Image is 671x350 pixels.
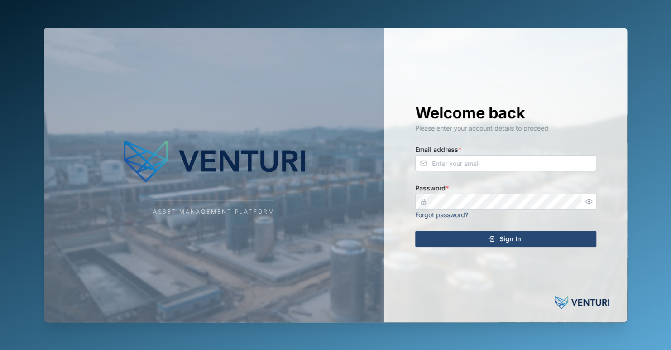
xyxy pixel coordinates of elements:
a: Forgot password? [415,211,468,219]
span: Sign In [499,231,521,247]
button: Sign In [415,231,596,247]
input: Enter your email [415,155,596,171]
label: Password [415,183,449,193]
label: Email address [415,145,461,155]
h1: Welcome back [415,103,596,123]
div: Please enter your account details to proceed [415,123,596,133]
img: Company Logo [124,134,305,188]
div: Asset Management Platform [153,208,275,216]
img: Powered by: Venturi [555,293,609,311]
